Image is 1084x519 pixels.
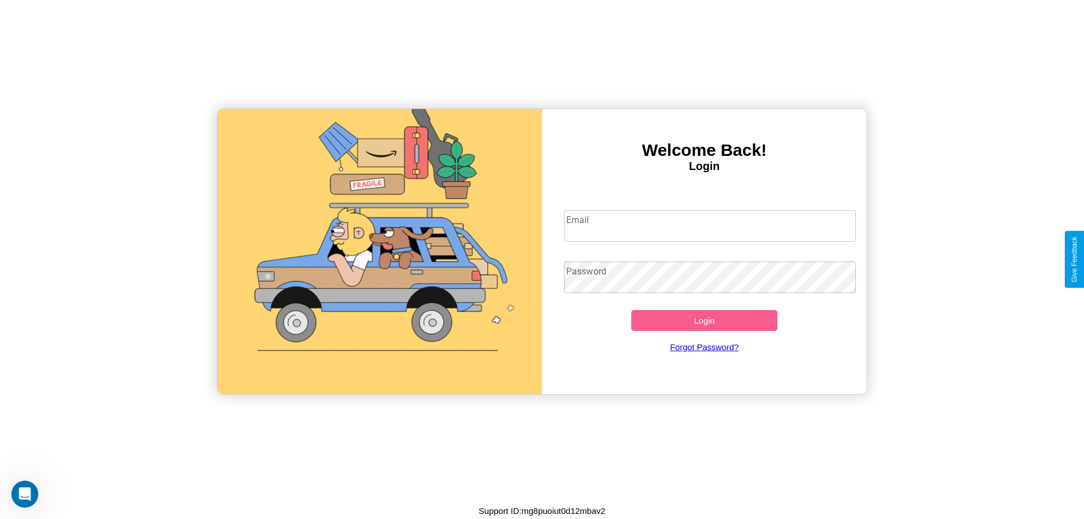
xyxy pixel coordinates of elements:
p: Support ID: mg8puoiut0d12mbav2 [479,503,605,518]
h4: Login [542,160,867,173]
h3: Welcome Back! [542,141,867,160]
div: Give Feedback [1070,237,1078,282]
a: Forgot Password? [558,331,851,363]
iframe: Intercom live chat [11,481,38,508]
img: gif [217,109,542,394]
button: Login [631,310,777,331]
